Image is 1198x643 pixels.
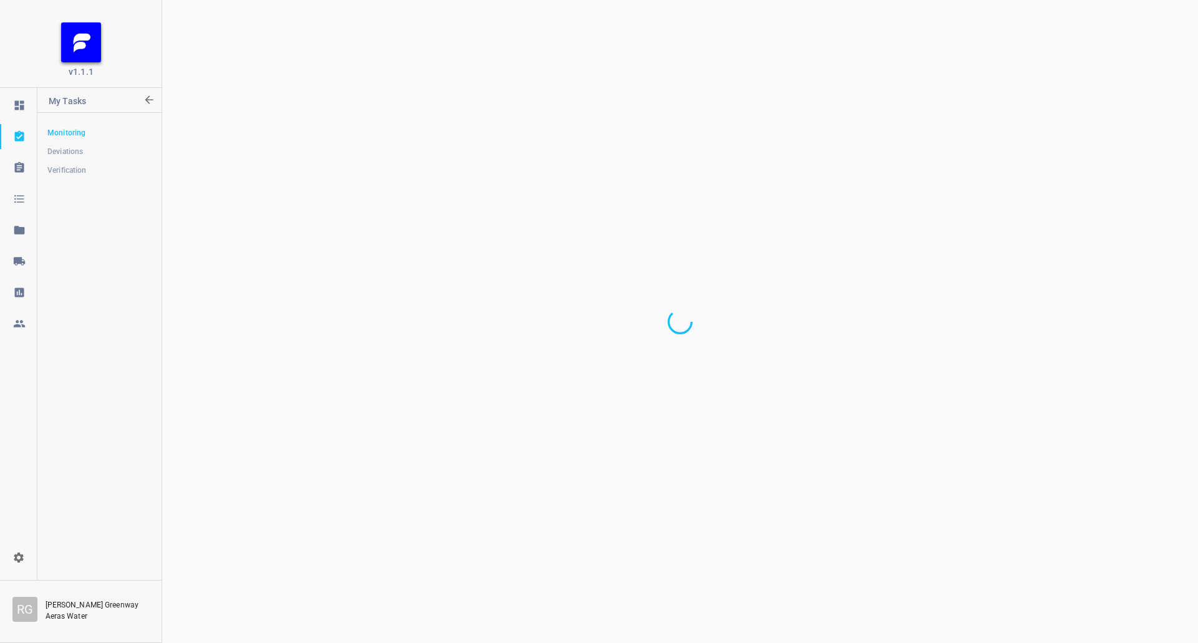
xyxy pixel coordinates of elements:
[37,120,161,145] a: Monitoring
[12,597,37,622] div: R G
[46,611,145,622] p: Aeras Water
[61,22,101,62] img: FB_Logo_Reversed_RGB_Icon.895fbf61.png
[37,158,161,183] a: Verification
[47,127,151,139] span: Monitoring
[69,65,94,78] span: v1.1.1
[49,88,142,118] p: My Tasks
[47,145,151,158] span: Deviations
[37,139,161,164] a: Deviations
[46,599,149,611] p: [PERSON_NAME] Greenway
[47,164,151,176] span: Verification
